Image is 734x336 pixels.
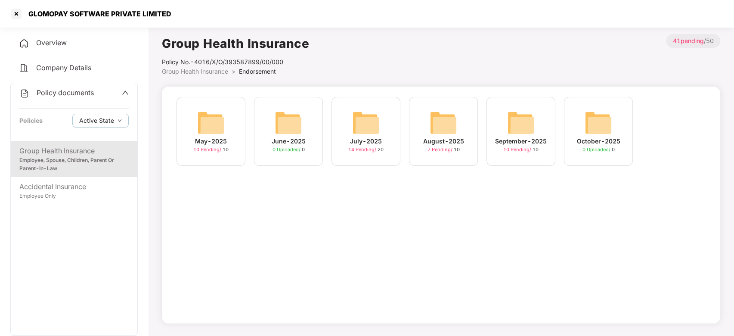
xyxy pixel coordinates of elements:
span: up [122,89,129,96]
img: svg+xml;base64,PHN2ZyB4bWxucz0iaHR0cDovL3d3dy53My5vcmcvMjAwMC9zdmciIHdpZHRoPSI2NCIgaGVpZ2h0PSI2NC... [275,109,302,137]
div: Employee Only [19,192,129,200]
div: Policy No.- 4016/X/O/393587899/00/000 [162,57,309,67]
span: 0 Uploaded / [273,146,302,152]
img: svg+xml;base64,PHN2ZyB4bWxucz0iaHR0cDovL3d3dy53My5vcmcvMjAwMC9zdmciIHdpZHRoPSI2NCIgaGVpZ2h0PSI2NC... [507,109,535,137]
p: / 50 [666,34,720,48]
div: 10 [503,146,539,153]
span: Company Details [36,63,91,72]
div: August-2025 [423,137,464,146]
span: 0 Uploaded / [582,146,612,152]
div: June-2025 [272,137,306,146]
span: > [232,68,235,75]
span: Overview [36,38,67,47]
img: svg+xml;base64,PHN2ZyB4bWxucz0iaHR0cDovL3d3dy53My5vcmcvMjAwMC9zdmciIHdpZHRoPSI2NCIgaGVpZ2h0PSI2NC... [352,109,380,137]
div: Policies [19,116,43,125]
div: GLOMOPAY SOFTWARE PRIVATE LIMITED [23,9,171,18]
span: Group Health Insurance [162,68,228,75]
span: 7 Pending / [427,146,454,152]
div: 10 [427,146,460,153]
div: Accidental Insurance [19,181,129,192]
div: October-2025 [577,137,620,146]
div: 20 [348,146,384,153]
img: svg+xml;base64,PHN2ZyB4bWxucz0iaHR0cDovL3d3dy53My5vcmcvMjAwMC9zdmciIHdpZHRoPSI2NCIgaGVpZ2h0PSI2NC... [197,109,225,137]
div: 0 [582,146,615,153]
span: 10 Pending / [193,146,223,152]
div: May-2025 [195,137,227,146]
h1: Group Health Insurance [162,34,309,53]
span: Active State [79,116,114,125]
img: svg+xml;base64,PHN2ZyB4bWxucz0iaHR0cDovL3d3dy53My5vcmcvMjAwMC9zdmciIHdpZHRoPSIyNCIgaGVpZ2h0PSIyNC... [19,63,29,73]
span: 14 Pending / [348,146,378,152]
div: Employee, Spouse, Children, Parent Or Parent-In-Law [19,156,129,173]
div: September-2025 [495,137,547,146]
span: 10 Pending / [503,146,533,152]
span: Endorsement [239,68,276,75]
div: 0 [273,146,305,153]
span: Policy documents [37,88,94,97]
div: 10 [193,146,229,153]
div: July-2025 [350,137,382,146]
span: down [118,118,122,123]
div: Group Health Insurance [19,146,129,156]
img: svg+xml;base64,PHN2ZyB4bWxucz0iaHR0cDovL3d3dy53My5vcmcvMjAwMC9zdmciIHdpZHRoPSI2NCIgaGVpZ2h0PSI2NC... [430,109,457,137]
img: svg+xml;base64,PHN2ZyB4bWxucz0iaHR0cDovL3d3dy53My5vcmcvMjAwMC9zdmciIHdpZHRoPSIyNCIgaGVpZ2h0PSIyNC... [19,88,30,99]
img: svg+xml;base64,PHN2ZyB4bWxucz0iaHR0cDovL3d3dy53My5vcmcvMjAwMC9zdmciIHdpZHRoPSI2NCIgaGVpZ2h0PSI2NC... [585,109,612,137]
button: Active Statedown [72,114,129,128]
span: 41 pending [673,37,704,44]
img: svg+xml;base64,PHN2ZyB4bWxucz0iaHR0cDovL3d3dy53My5vcmcvMjAwMC9zdmciIHdpZHRoPSIyNCIgaGVpZ2h0PSIyNC... [19,38,29,49]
